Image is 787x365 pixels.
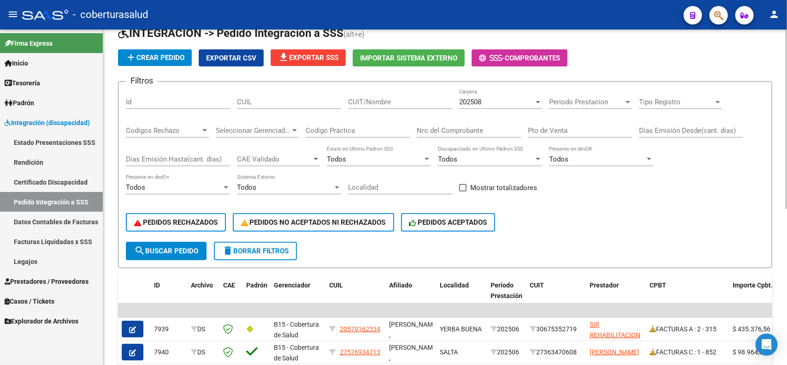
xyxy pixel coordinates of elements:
[134,218,218,227] span: PEDIDOS RECHAZADOS
[590,348,639,356] span: [PERSON_NAME]
[472,49,568,66] button: -Comprobantes
[590,281,619,289] span: Prestador
[243,275,270,316] datatable-header-cell: Padrón
[491,281,522,299] span: Período Prestación
[126,126,201,135] span: Codigos Rechazo
[246,281,267,289] span: Padrón
[646,275,729,316] datatable-header-cell: CPBT
[325,275,385,316] datatable-header-cell: CUIL
[125,54,184,62] span: Crear Pedido
[549,98,624,106] span: Periodo Prestacion
[5,118,90,128] span: Integración (discapacidad)
[639,98,714,106] span: Tipo Registro
[327,155,346,163] span: Todos
[222,245,233,256] mat-icon: delete
[389,344,438,362] span: [PERSON_NAME] ,
[459,98,481,106] span: 202508
[118,27,343,40] span: INTEGRACION -> Pedido Integración a SSS
[154,324,183,335] div: 7939
[270,275,325,316] datatable-header-cell: Gerenciador
[343,30,365,39] span: (alt+e)
[340,325,380,333] span: 20579162334
[5,316,78,326] span: Explorador de Archivos
[206,54,256,62] span: Exportar CSV
[214,242,297,260] button: Borrar Filtros
[470,182,537,193] span: Mostrar totalizadores
[118,49,192,66] button: Crear Pedido
[126,74,158,87] h3: Filtros
[491,347,522,358] div: 202506
[733,281,773,289] span: Importe Cpbt.
[526,275,586,316] datatable-header-cell: CUIT
[5,296,54,306] span: Casos / Tickets
[154,347,183,358] div: 7940
[274,344,319,362] span: B15 - Cobertura de Salud
[491,324,522,335] div: 202506
[5,78,40,88] span: Tesorería
[530,347,582,358] div: 27363470608
[73,5,148,25] span: - coberturasalud
[340,348,380,356] span: 27576934713
[274,321,319,339] span: B15 - Cobertura de Salud
[729,275,780,316] datatable-header-cell: Importe Cpbt.
[440,281,469,289] span: Localidad
[385,275,436,316] datatable-header-cell: Afiliado
[5,276,89,287] span: Prestadores / Proveedores
[756,334,778,356] div: Open Intercom Messenger
[733,348,767,356] span: $ 98.964,88
[271,49,346,66] button: Exportar SSS
[223,281,235,289] span: CAE
[237,183,256,191] span: Todos
[409,218,487,227] span: PEDIDOS ACEPTADOS
[401,213,496,232] button: PEDIDOS ACEPTADOS
[733,325,770,333] span: $ 435.376,56
[126,183,145,191] span: Todos
[440,348,458,356] span: SALTA
[241,218,386,227] span: PEDIDOS NO ACEPTADOS NI RECHAZADOS
[126,213,226,232] button: PEDIDOS RECHAZADOS
[5,38,53,48] span: Firma Express
[274,281,310,289] span: Gerenciador
[126,242,207,260] button: Buscar Pedido
[586,275,646,316] datatable-header-cell: Prestador
[650,281,666,289] span: CPBT
[479,54,505,62] span: -
[191,324,216,335] div: DS
[389,281,412,289] span: Afiliado
[360,54,457,62] span: Importar Sistema Externo
[650,347,725,358] div: FACTURAS C : 1 - 852
[125,52,136,63] mat-icon: add
[191,281,213,289] span: Archivo
[549,155,568,163] span: Todos
[187,275,219,316] datatable-header-cell: Archivo
[487,275,526,316] datatable-header-cell: Período Prestación
[219,275,243,316] datatable-header-cell: CAE
[530,281,544,289] span: CUIT
[505,54,560,62] span: Comprobantes
[329,281,343,289] span: CUIL
[353,49,465,66] button: Importar Sistema Externo
[650,324,725,335] div: FACTURAS A : 2 - 315
[436,275,487,316] datatable-header-cell: Localidad
[191,347,216,358] div: DS
[438,155,457,163] span: Todos
[389,321,438,349] span: [PERSON_NAME] , [PERSON_NAME]
[216,126,290,135] span: Seleccionar Gerenciador
[150,275,187,316] datatable-header-cell: ID
[530,324,582,335] div: 30675352719
[5,58,28,68] span: Inicio
[154,281,160,289] span: ID
[134,245,145,256] mat-icon: search
[134,247,198,255] span: Buscar Pedido
[222,247,289,255] span: Borrar Filtros
[769,9,780,20] mat-icon: person
[278,52,289,63] mat-icon: file_download
[278,54,338,62] span: Exportar SSS
[233,213,394,232] button: PEDIDOS NO ACEPTADOS NI RECHAZADOS
[5,98,34,108] span: Padrón
[7,9,18,20] mat-icon: menu
[440,325,482,333] span: YERBA BUENA
[199,49,264,66] button: Exportar CSV
[237,155,312,163] span: CAE Validado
